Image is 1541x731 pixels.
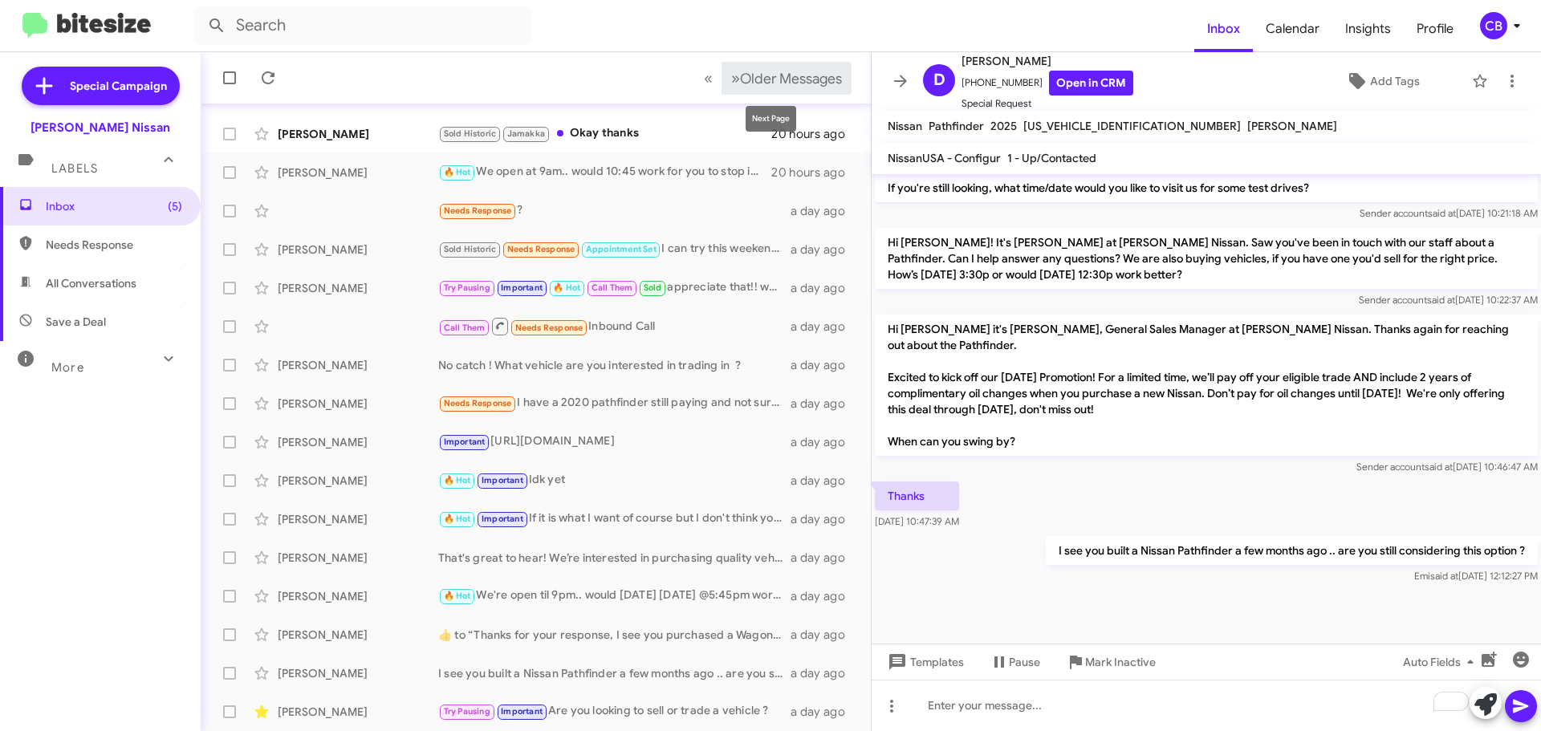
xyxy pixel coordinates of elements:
[444,437,486,447] span: Important
[977,648,1053,676] button: Pause
[438,124,771,143] div: Okay thanks
[771,126,858,142] div: 20 hours ago
[444,244,497,254] span: Sold Historic
[438,278,791,297] div: appreciate that!! we live by our reviews!
[444,128,497,139] span: Sold Historic
[1023,119,1241,133] span: [US_VEHICLE_IDENTIFICATION_NUMBER]
[1427,294,1455,306] span: said at
[791,627,858,643] div: a day ago
[1009,648,1040,676] span: Pause
[791,473,858,489] div: a day ago
[1253,6,1332,52] a: Calendar
[438,471,791,489] div: Idk yet
[278,280,438,296] div: [PERSON_NAME]
[875,481,959,510] p: Thanks
[278,511,438,527] div: [PERSON_NAME]
[46,237,182,253] span: Needs Response
[444,591,471,601] span: 🔥 Hot
[482,514,523,524] span: Important
[644,282,662,293] span: Sold
[1403,648,1480,676] span: Auto Fields
[1299,67,1464,95] button: Add Tags
[168,198,182,214] span: (5)
[444,475,471,485] span: 🔥 Hot
[740,70,842,87] span: Older Messages
[1360,207,1538,219] span: Sender account [DATE] 10:21:18 AM
[694,62,722,95] button: Previous
[438,357,791,373] div: No catch ! What vehicle are you interested in trading in ?
[444,706,490,717] span: Try Pausing
[46,198,182,214] span: Inbox
[553,282,580,293] span: 🔥 Hot
[791,588,858,604] div: a day ago
[438,587,791,605] div: We're open til 9pm.. would [DATE] [DATE] @5:45pm work ?
[194,6,531,45] input: Search
[875,228,1538,289] p: Hi [PERSON_NAME]! It's [PERSON_NAME] at [PERSON_NAME] Nissan. Saw you've been in touch with our s...
[438,665,791,681] div: I see you built a Nissan Pathfinder a few months ago .. are you still considering this option ?
[695,62,852,95] nav: Page navigation example
[444,205,512,216] span: Needs Response
[962,95,1133,112] span: Special Request
[1480,12,1507,39] div: CB
[438,240,791,258] div: I can try this weekend, with [PERSON_NAME]. I don't have a time though
[872,648,977,676] button: Templates
[278,665,438,681] div: [PERSON_NAME]
[791,434,858,450] div: a day ago
[501,706,543,717] span: Important
[990,119,1017,133] span: 2025
[791,511,858,527] div: a day ago
[791,280,858,296] div: a day ago
[438,550,791,566] div: That's great to hear! We’re interested in purchasing quality vehicles like your 2023 Jeep Compass...
[444,323,486,333] span: Call Them
[51,360,84,375] span: More
[278,588,438,604] div: [PERSON_NAME]
[791,550,858,566] div: a day ago
[278,164,438,181] div: [PERSON_NAME]
[884,648,964,676] span: Templates
[888,151,1001,165] span: NissanUSA - Configur
[791,396,858,412] div: a day ago
[444,514,471,524] span: 🔥 Hot
[592,282,633,293] span: Call Them
[278,396,438,412] div: [PERSON_NAME]
[1404,6,1466,52] a: Profile
[438,201,791,220] div: ?
[933,67,945,93] span: D
[1359,294,1538,306] span: Sender account [DATE] 10:22:37 AM
[872,680,1541,731] div: To enrich screen reader interactions, please activate Accessibility in Grammarly extension settings
[1430,570,1458,582] span: said at
[791,319,858,335] div: a day ago
[1356,461,1538,473] span: Sender account [DATE] 10:46:47 AM
[791,704,858,720] div: a day ago
[278,242,438,258] div: [PERSON_NAME]
[1007,151,1096,165] span: 1 - Up/Contacted
[70,78,167,94] span: Special Campaign
[46,314,106,330] span: Save a Deal
[1466,12,1523,39] button: CB
[46,275,136,291] span: All Conversations
[278,473,438,489] div: [PERSON_NAME]
[278,126,438,142] div: [PERSON_NAME]
[438,394,791,412] div: I have a 2020 pathfinder still paying and not sure about the equaty
[444,167,471,177] span: 🔥 Hot
[1053,648,1169,676] button: Mark Inactive
[929,119,984,133] span: Pathfinder
[438,510,791,528] div: If it is what I want of course but I don't think you have anything but here is a list 4 x 4, low ...
[438,433,791,451] div: [URL][DOMAIN_NAME]
[1332,6,1404,52] a: Insights
[1247,119,1337,133] span: [PERSON_NAME]
[438,316,791,336] div: Inbound Call
[1370,67,1420,95] span: Add Tags
[731,68,740,88] span: »
[771,164,858,181] div: 20 hours ago
[507,128,545,139] span: Jamakka
[704,68,713,88] span: «
[1194,6,1253,52] a: Inbox
[1085,648,1156,676] span: Mark Inactive
[791,357,858,373] div: a day ago
[1046,536,1538,565] p: I see you built a Nissan Pathfinder a few months ago .. are you still considering this option ?
[791,203,858,219] div: a day ago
